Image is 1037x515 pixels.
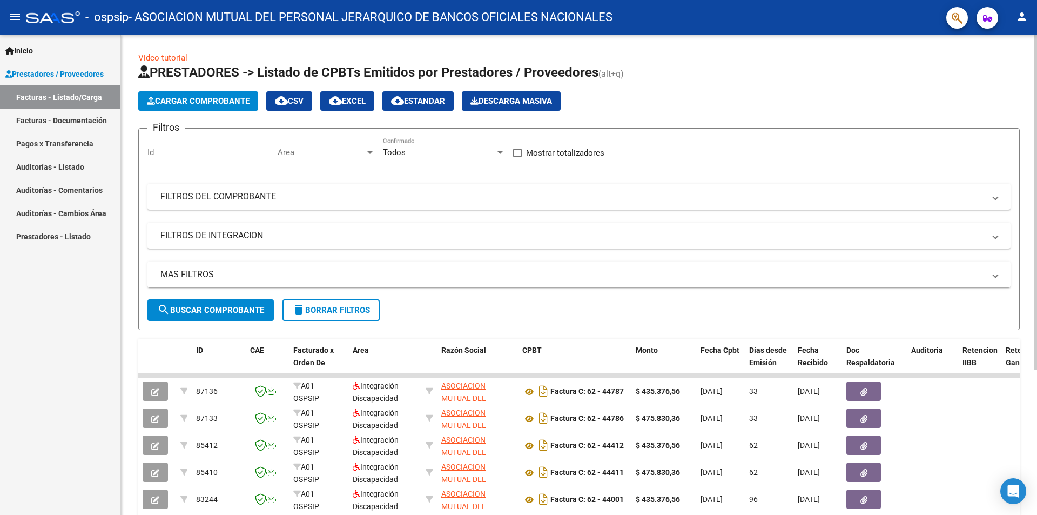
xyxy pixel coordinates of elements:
span: Inicio [5,45,33,57]
span: ASOCIACION MUTUAL DEL PERSONAL JERARQUICO DE BANCOS OFICIALES NACIONALES [441,409,509,479]
button: Descarga Masiva [462,91,561,111]
span: Retencion IIBB [962,346,998,367]
span: Integración - Discapacidad [353,409,402,430]
span: Fecha Recibido [798,346,828,367]
span: A01 - OSPSIP [293,490,319,511]
button: Borrar Filtros [282,299,380,321]
span: 33 [749,414,758,423]
strong: Factura C: 62 - 44001 [550,496,624,504]
datatable-header-cell: Monto [631,339,696,386]
span: 83244 [196,495,218,504]
span: Auditoria [911,346,943,355]
span: (alt+q) [598,69,624,79]
datatable-header-cell: Area [348,339,421,386]
div: 30686955180 [441,461,514,484]
span: 85410 [196,468,218,477]
span: Facturado x Orden De [293,346,334,367]
span: - ospsip [85,5,129,29]
datatable-header-cell: Fecha Recibido [793,339,842,386]
mat-icon: cloud_download [329,94,342,107]
span: Estandar [391,96,445,106]
span: Fecha Cpbt [701,346,739,355]
datatable-header-cell: Facturado x Orden De [289,339,348,386]
span: Razón Social [441,346,486,355]
span: CAE [250,346,264,355]
span: A01 - OSPSIP [293,436,319,457]
span: ID [196,346,203,355]
span: Area [353,346,369,355]
span: 87136 [196,387,218,396]
span: Doc Respaldatoria [846,346,895,367]
span: Integración - Discapacidad [353,463,402,484]
datatable-header-cell: Retencion IIBB [958,339,1001,386]
span: Integración - Discapacidad [353,490,402,511]
span: [DATE] [701,441,723,450]
span: 62 [749,468,758,477]
div: 30686955180 [441,380,514,403]
strong: Factura C: 62 - 44412 [550,442,624,450]
strong: $ 475.830,36 [636,414,680,423]
span: Integración - Discapacidad [353,382,402,403]
span: Area [278,148,365,157]
div: Open Intercom Messenger [1000,478,1026,504]
mat-expansion-panel-header: FILTROS DE INTEGRACION [147,223,1011,249]
datatable-header-cell: CAE [246,339,289,386]
span: [DATE] [798,387,820,396]
app-download-masive: Descarga masiva de comprobantes (adjuntos) [462,91,561,111]
a: Video tutorial [138,53,187,63]
strong: $ 475.830,36 [636,468,680,477]
div: 30686955180 [441,407,514,430]
span: Prestadores / Proveedores [5,68,104,80]
datatable-header-cell: ID [192,339,246,386]
span: Cargar Comprobante [147,96,250,106]
datatable-header-cell: Auditoria [907,339,958,386]
button: Estandar [382,91,454,111]
span: A01 - OSPSIP [293,409,319,430]
button: CSV [266,91,312,111]
i: Descargar documento [536,383,550,400]
strong: Factura C: 62 - 44786 [550,414,624,423]
span: 62 [749,441,758,450]
datatable-header-cell: CPBT [518,339,631,386]
strong: $ 435.376,56 [636,441,680,450]
span: ASOCIACION MUTUAL DEL PERSONAL JERARQUICO DE BANCOS OFICIALES NACIONALES [441,436,509,506]
mat-panel-title: MAS FILTROS [160,269,985,280]
button: EXCEL [320,91,374,111]
h3: Filtros [147,120,185,135]
button: Cargar Comprobante [138,91,258,111]
mat-icon: delete [292,303,305,316]
i: Descargar documento [536,410,550,427]
i: Descargar documento [536,491,550,508]
span: 33 [749,387,758,396]
span: [DATE] [701,468,723,477]
span: [DATE] [798,441,820,450]
span: EXCEL [329,96,366,106]
span: [DATE] [798,414,820,423]
mat-icon: cloud_download [275,94,288,107]
span: [DATE] [701,495,723,504]
span: Borrar Filtros [292,305,370,315]
span: [DATE] [701,387,723,396]
span: Integración - Discapacidad [353,436,402,457]
span: A01 - OSPSIP [293,463,319,484]
span: [DATE] [798,495,820,504]
span: 96 [749,495,758,504]
mat-icon: person [1015,10,1028,23]
div: 30686955180 [441,434,514,457]
span: CSV [275,96,304,106]
span: [DATE] [798,468,820,477]
mat-panel-title: FILTROS DEL COMPROBANTE [160,191,985,203]
span: Todos [383,148,406,157]
mat-panel-title: FILTROS DE INTEGRACION [160,230,985,242]
span: [DATE] [701,414,723,423]
span: 85412 [196,441,218,450]
span: ASOCIACION MUTUAL DEL PERSONAL JERARQUICO DE BANCOS OFICIALES NACIONALES [441,382,509,452]
strong: Factura C: 62 - 44411 [550,469,624,477]
span: Días desde Emisión [749,346,787,367]
datatable-header-cell: Razón Social [437,339,518,386]
span: PRESTADORES -> Listado de CPBTs Emitidos por Prestadores / Proveedores [138,65,598,80]
button: Buscar Comprobante [147,299,274,321]
mat-expansion-panel-header: FILTROS DEL COMPROBANTE [147,184,1011,210]
mat-expansion-panel-header: MAS FILTROS [147,262,1011,287]
span: Buscar Comprobante [157,305,264,315]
